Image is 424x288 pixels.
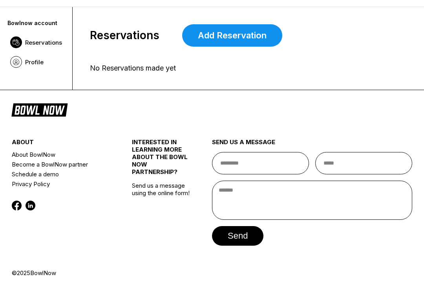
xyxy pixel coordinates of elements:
span: Reservations [25,39,62,47]
div: INTERESTED IN LEARNING MORE ABOUT THE BOWL NOW PARTNERSHIP? [132,139,192,182]
a: Privacy Policy [12,179,112,189]
a: Add Reservation [182,25,282,47]
span: Profile [25,59,44,66]
div: send us a message [212,139,412,152]
a: Become a BowlNow partner [12,160,112,170]
div: Send us a message using the online form! [132,121,192,270]
a: Schedule a demo [12,170,112,179]
div: No Reservations made yet [90,64,407,73]
button: send [212,226,263,246]
span: Reservations [90,29,159,42]
a: About BowlNow [12,150,112,160]
a: Reservations [6,33,66,53]
a: Profile [6,53,66,72]
div: © 2025 BowlNow [12,270,412,277]
div: Bowlnow account [7,20,65,27]
div: about [12,139,112,150]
